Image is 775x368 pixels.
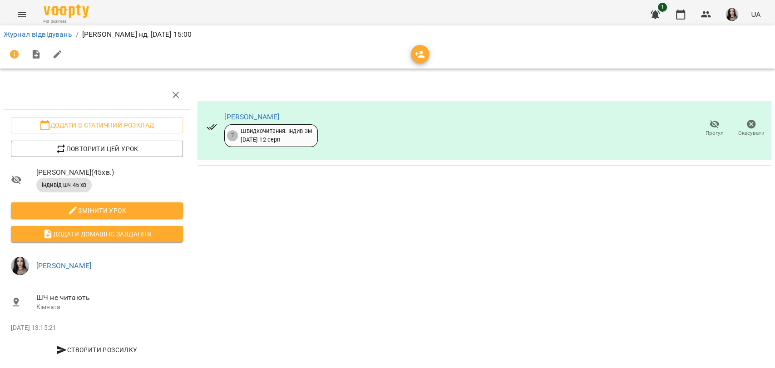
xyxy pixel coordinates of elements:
a: [PERSON_NAME] [224,113,279,121]
span: Додати домашнє завдання [18,229,176,240]
span: 1 [658,3,667,12]
span: Змінити урок [18,205,176,216]
button: Скасувати [733,116,770,141]
li: / [76,29,79,40]
button: Додати в статичний розклад [11,117,183,133]
img: 23d2127efeede578f11da5c146792859.jpg [11,257,29,275]
img: Voopty Logo [44,5,89,18]
span: [PERSON_NAME] ( 45 хв. ) [36,167,183,178]
span: Прогул [706,129,724,137]
div: Швидкочитання: Індив 3м [DATE] - 12 серп [241,127,311,144]
button: Додати домашнє завдання [11,226,183,242]
a: Журнал відвідувань [4,30,72,39]
a: [PERSON_NAME] [36,261,91,270]
button: Menu [11,4,33,25]
button: UA [747,6,764,23]
p: Кімната [36,303,183,312]
img: 23d2127efeede578f11da5c146792859.jpg [726,8,738,21]
div: 7 [227,130,238,141]
p: [PERSON_NAME] нд, [DATE] 15:00 [82,29,192,40]
span: ШЧ не читають [36,292,183,303]
span: UA [751,10,760,19]
span: Додати в статичний розклад [18,120,176,131]
span: індивід шч 45 хв [36,181,92,189]
button: Прогул [696,116,733,141]
button: Повторити цей урок [11,141,183,157]
span: For Business [44,19,89,25]
nav: breadcrumb [4,29,771,40]
span: Створити розсилку [15,344,179,355]
button: Створити розсилку [11,342,183,358]
button: Змінити урок [11,202,183,219]
span: Повторити цей урок [18,143,176,154]
span: Скасувати [738,129,765,137]
p: [DATE] 13:15:21 [11,324,183,333]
